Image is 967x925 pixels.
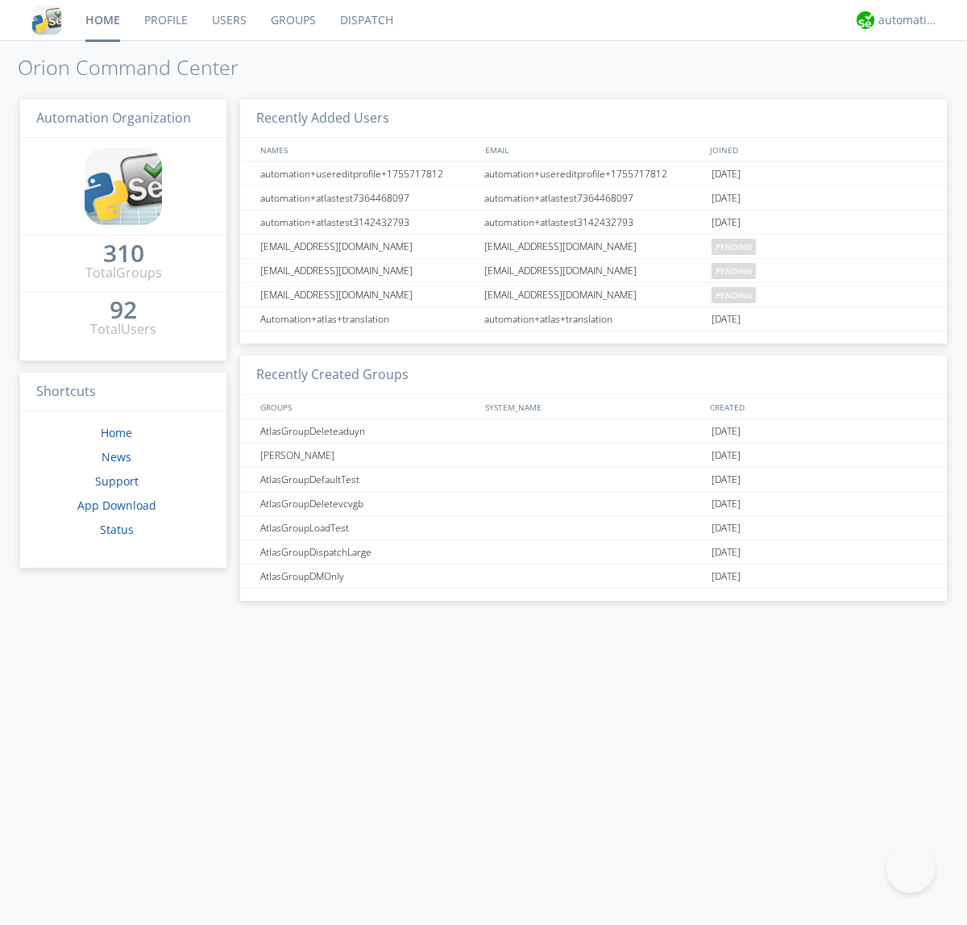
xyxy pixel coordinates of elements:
[240,307,947,331] a: Automation+atlas+translationautomation+atlas+translation[DATE]
[256,395,477,419] div: GROUPS
[712,287,756,303] span: pending
[240,99,947,139] h3: Recently Added Users
[256,307,479,331] div: Automation+atlas+translation
[102,449,131,465] a: News
[857,11,874,29] img: d2d01cd9b4174d08988066c6d424eccd
[90,320,156,339] div: Total Users
[480,235,708,258] div: [EMAIL_ADDRESS][DOMAIN_NAME]
[36,109,191,127] span: Automation Organization
[240,186,947,210] a: automation+atlastest7364468097automation+atlastest7364468097[DATE]
[103,245,144,264] a: 310
[240,565,947,589] a: AtlasGroupDMOnly[DATE]
[240,492,947,516] a: AtlasGroupDeletevcvgb[DATE]
[85,148,162,225] img: cddb5a64eb264b2086981ab96f4c1ba7
[256,186,479,210] div: automation+atlastest7364468097
[480,259,708,282] div: [EMAIL_ADDRESS][DOMAIN_NAME]
[712,540,741,565] span: [DATE]
[32,6,61,35] img: cddb5a64eb264b2086981ab96f4c1ba7
[103,245,144,261] div: 310
[712,239,756,255] span: pending
[480,210,708,234] div: automation+atlastest3142432793
[240,210,947,235] a: automation+atlastest3142432793automation+atlastest3142432793[DATE]
[240,468,947,492] a: AtlasGroupDefaultTest[DATE]
[712,468,741,492] span: [DATE]
[712,307,741,331] span: [DATE]
[101,425,132,440] a: Home
[256,419,479,443] div: AtlasGroupDeleteaduyn
[256,235,479,258] div: [EMAIL_ADDRESS][DOMAIN_NAME]
[256,283,479,306] div: [EMAIL_ADDRESS][DOMAIN_NAME]
[240,356,947,395] h3: Recently Created Groups
[240,162,947,186] a: automation+usereditprofile+1755717812automation+usereditprofile+1755717812[DATE]
[256,516,479,540] div: AtlasGroupLoadTest
[480,162,708,185] div: automation+usereditprofile+1755717812
[712,516,741,540] span: [DATE]
[110,302,137,318] div: 92
[256,162,479,185] div: automation+usereditprofile+1755717812
[481,395,706,419] div: SYSTEM_NAME
[256,468,479,491] div: AtlasGroupDefaultTest
[706,138,932,161] div: JOINED
[77,498,156,513] a: App Download
[712,186,741,210] span: [DATE]
[240,516,947,540] a: AtlasGroupLoadTest[DATE]
[480,186,708,210] div: automation+atlastest7364468097
[256,138,477,161] div: NAMES
[100,522,134,537] a: Status
[480,307,708,331] div: automation+atlas+translation
[712,210,741,235] span: [DATE]
[712,419,741,444] span: [DATE]
[256,444,479,467] div: [PERSON_NAME]
[712,492,741,516] span: [DATE]
[712,162,741,186] span: [DATE]
[20,373,226,412] h3: Shortcuts
[886,844,935,893] iframe: Toggle Customer Support
[712,263,756,279] span: pending
[256,565,479,588] div: AtlasGroupDMOnly
[240,419,947,444] a: AtlasGroupDeleteaduyn[DATE]
[85,264,162,282] div: Total Groups
[712,444,741,468] span: [DATE]
[110,302,137,320] a: 92
[481,138,706,161] div: EMAIL
[256,210,479,234] div: automation+atlastest3142432793
[256,540,479,564] div: AtlasGroupDispatchLarge
[712,565,741,589] span: [DATE]
[256,492,479,515] div: AtlasGroupDeletevcvgb
[240,444,947,468] a: [PERSON_NAME][DATE]
[95,473,139,489] a: Support
[878,12,939,28] div: automation+atlas
[240,259,947,283] a: [EMAIL_ADDRESS][DOMAIN_NAME][EMAIL_ADDRESS][DOMAIN_NAME]pending
[480,283,708,306] div: [EMAIL_ADDRESS][DOMAIN_NAME]
[240,235,947,259] a: [EMAIL_ADDRESS][DOMAIN_NAME][EMAIL_ADDRESS][DOMAIN_NAME]pending
[706,395,932,419] div: CREATED
[256,259,479,282] div: [EMAIL_ADDRESS][DOMAIN_NAME]
[240,283,947,307] a: [EMAIL_ADDRESS][DOMAIN_NAME][EMAIL_ADDRESS][DOMAIN_NAME]pending
[240,540,947,565] a: AtlasGroupDispatchLarge[DATE]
